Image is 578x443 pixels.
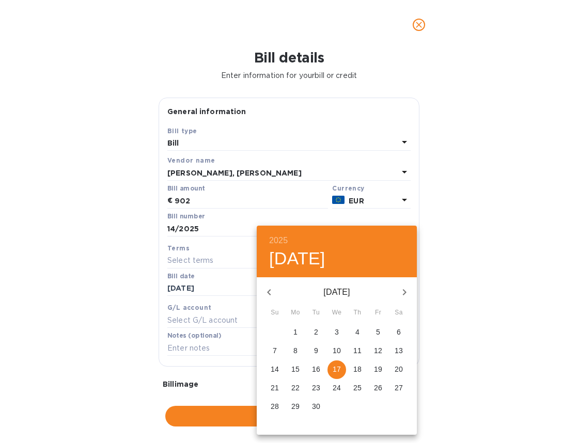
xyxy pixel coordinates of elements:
[271,383,279,393] p: 21
[389,308,408,318] span: Sa
[314,327,318,337] p: 2
[353,383,362,393] p: 25
[389,323,408,342] button: 6
[312,364,320,374] p: 16
[327,379,346,398] button: 24
[348,342,367,360] button: 11
[265,308,284,318] span: Su
[327,308,346,318] span: We
[374,383,382,393] p: 26
[307,379,325,398] button: 23
[265,398,284,416] button: 28
[369,323,387,342] button: 5
[307,342,325,360] button: 9
[369,342,387,360] button: 12
[307,323,325,342] button: 2
[355,327,360,337] p: 4
[369,379,387,398] button: 26
[307,308,325,318] span: Tu
[395,364,403,374] p: 20
[291,401,300,412] p: 29
[389,379,408,398] button: 27
[269,248,325,270] button: [DATE]
[269,233,288,248] button: 2025
[286,342,305,360] button: 8
[286,398,305,416] button: 29
[353,364,362,374] p: 18
[291,364,300,374] p: 15
[348,323,367,342] button: 4
[286,379,305,398] button: 22
[348,308,367,318] span: Th
[327,323,346,342] button: 3
[271,401,279,412] p: 28
[395,383,403,393] p: 27
[333,364,341,374] p: 17
[395,345,403,356] p: 13
[335,327,339,337] p: 3
[374,364,382,374] p: 19
[291,383,300,393] p: 22
[376,327,380,337] p: 5
[312,383,320,393] p: 23
[286,308,305,318] span: Mo
[333,345,341,356] p: 10
[307,360,325,379] button: 16
[327,342,346,360] button: 10
[273,345,277,356] p: 7
[369,360,387,379] button: 19
[286,360,305,379] button: 15
[353,345,362,356] p: 11
[333,383,341,393] p: 24
[374,345,382,356] p: 12
[282,286,392,298] p: [DATE]
[307,398,325,416] button: 30
[348,360,367,379] button: 18
[286,323,305,342] button: 1
[314,345,318,356] p: 9
[327,360,346,379] button: 17
[293,345,298,356] p: 8
[389,360,408,379] button: 20
[265,360,284,379] button: 14
[348,379,367,398] button: 25
[271,364,279,374] p: 14
[312,401,320,412] p: 30
[397,327,401,337] p: 6
[265,379,284,398] button: 21
[265,342,284,360] button: 7
[389,342,408,360] button: 13
[369,308,387,318] span: Fr
[293,327,298,337] p: 1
